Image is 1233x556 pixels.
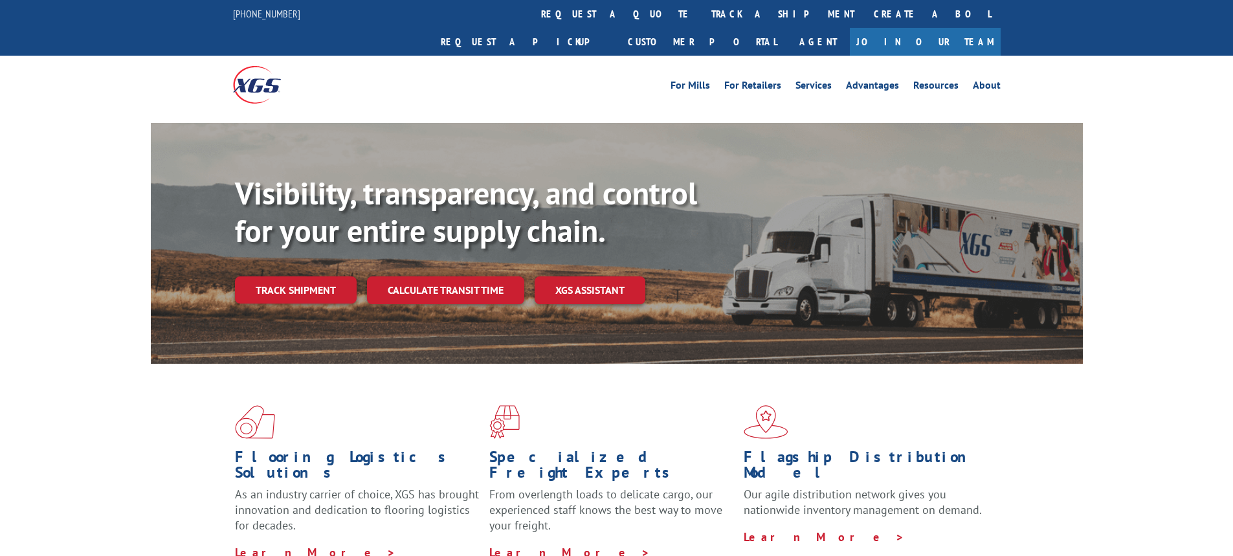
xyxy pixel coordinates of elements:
a: Resources [913,80,959,95]
a: Calculate transit time [367,276,524,304]
span: As an industry carrier of choice, XGS has brought innovation and dedication to flooring logistics... [235,487,479,533]
p: From overlength loads to delicate cargo, our experienced staff knows the best way to move your fr... [489,487,734,544]
a: Agent [786,28,850,56]
h1: Flooring Logistics Solutions [235,449,480,487]
a: Learn More > [744,529,905,544]
img: xgs-icon-total-supply-chain-intelligence-red [235,405,275,439]
a: Request a pickup [431,28,618,56]
b: Visibility, transparency, and control for your entire supply chain. [235,173,697,250]
a: Join Our Team [850,28,1001,56]
a: For Mills [671,80,710,95]
a: Track shipment [235,276,357,304]
a: XGS ASSISTANT [535,276,645,304]
a: Services [795,80,832,95]
img: xgs-icon-flagship-distribution-model-red [744,405,788,439]
h1: Flagship Distribution Model [744,449,988,487]
h1: Specialized Freight Experts [489,449,734,487]
a: About [973,80,1001,95]
a: [PHONE_NUMBER] [233,7,300,20]
a: Customer Portal [618,28,786,56]
a: Advantages [846,80,899,95]
img: xgs-icon-focused-on-flooring-red [489,405,520,439]
span: Our agile distribution network gives you nationwide inventory management on demand. [744,487,982,517]
a: For Retailers [724,80,781,95]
